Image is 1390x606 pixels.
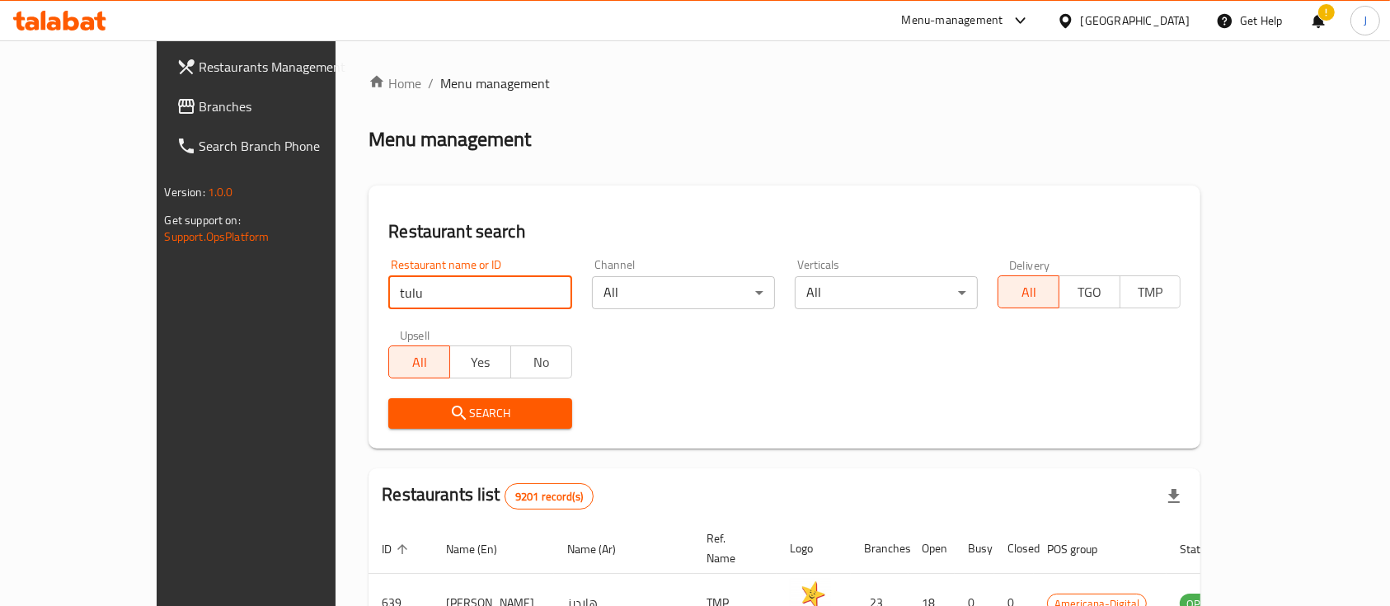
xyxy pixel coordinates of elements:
th: Branches [851,524,909,574]
button: All [998,275,1059,308]
span: ID [382,539,413,559]
button: No [510,345,572,378]
span: No [518,350,566,374]
input: Search for restaurant name or ID.. [388,276,571,309]
span: TMP [1127,280,1175,304]
span: Name (En) [446,539,519,559]
th: Logo [777,524,851,574]
span: Get support on: [165,209,241,231]
h2: Menu management [369,126,531,153]
button: TGO [1059,275,1120,308]
th: Busy [955,524,994,574]
th: Open [909,524,955,574]
div: Menu-management [902,11,1003,31]
button: TMP [1120,275,1181,308]
span: Version: [165,181,205,203]
span: POS group [1047,539,1119,559]
a: Branches [163,87,389,126]
span: J [1364,12,1367,30]
label: Delivery [1009,259,1050,270]
span: 1.0.0 [208,181,233,203]
th: Closed [994,524,1034,574]
span: Branches [200,96,376,116]
label: Upsell [400,329,430,341]
a: Search Branch Phone [163,126,389,166]
button: All [388,345,450,378]
span: Menu management [440,73,550,93]
h2: Restaurant search [388,219,1181,244]
a: Home [369,73,421,93]
div: [GEOGRAPHIC_DATA] [1081,12,1190,30]
a: Restaurants Management [163,47,389,87]
div: All [795,276,978,309]
button: Yes [449,345,511,378]
li: / [428,73,434,93]
span: Ref. Name [707,528,757,568]
span: Search [402,403,558,424]
span: Search Branch Phone [200,136,376,156]
nav: breadcrumb [369,73,1200,93]
a: Support.OpsPlatform [165,226,270,247]
span: Name (Ar) [567,539,637,559]
span: TGO [1066,280,1114,304]
div: Export file [1154,477,1194,516]
div: All [592,276,775,309]
div: Total records count [505,483,594,510]
span: All [396,350,444,374]
span: Restaurants Management [200,57,376,77]
span: All [1005,280,1053,304]
span: Status [1180,539,1233,559]
h2: Restaurants list [382,482,594,510]
button: Search [388,398,571,429]
span: 9201 record(s) [505,489,593,505]
span: Yes [457,350,505,374]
